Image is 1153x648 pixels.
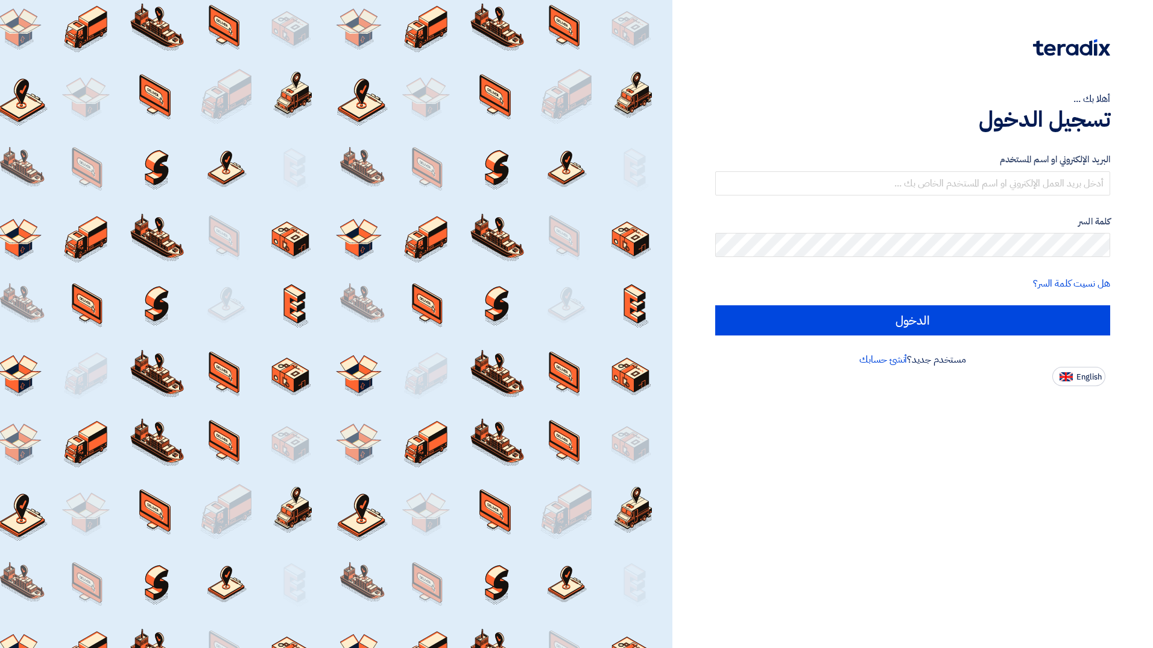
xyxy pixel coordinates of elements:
[859,352,907,367] a: أنشئ حسابك
[715,92,1110,106] div: أهلا بك ...
[715,215,1110,229] label: كلمة السر
[715,153,1110,167] label: البريد الإلكتروني او اسم المستخدم
[1052,367,1105,386] button: English
[715,305,1110,335] input: الدخول
[1060,372,1073,381] img: en-US.png
[1033,276,1110,291] a: هل نسيت كلمة السر؟
[1033,39,1110,56] img: Teradix logo
[715,106,1110,133] h1: تسجيل الدخول
[1076,373,1102,381] span: English
[715,352,1110,367] div: مستخدم جديد؟
[715,171,1110,195] input: أدخل بريد العمل الإلكتروني او اسم المستخدم الخاص بك ...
